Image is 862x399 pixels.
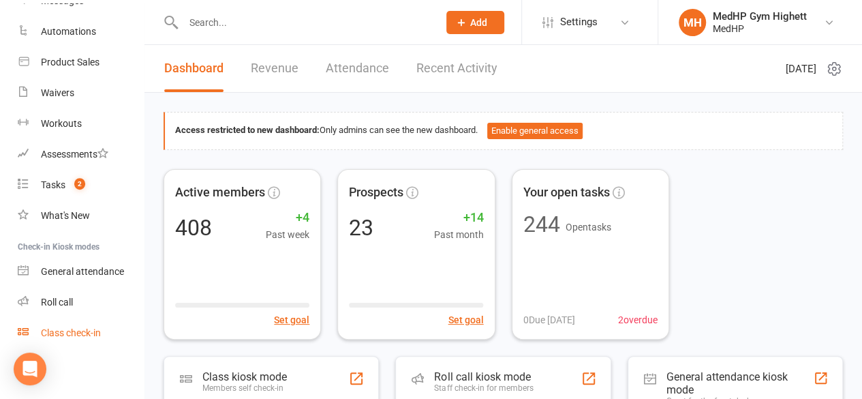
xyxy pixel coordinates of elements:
div: General attendance kiosk mode [666,370,813,396]
a: Automations [18,16,144,47]
div: Only admins can see the new dashboard. [175,123,832,139]
span: Prospects [349,183,403,203]
a: Dashboard [164,45,224,92]
div: MedHP Gym Highett [713,10,807,23]
div: Workouts [41,118,82,129]
span: Settings [560,7,598,38]
span: +4 [266,208,309,228]
span: Your open tasks [523,183,610,203]
div: MedHP [713,23,807,35]
div: Roll call [41,297,73,308]
span: 0 Due [DATE] [523,312,575,327]
div: Members self check-in [202,383,287,393]
div: What's New [41,210,90,221]
a: Revenue [251,45,298,92]
span: Open tasks [566,222,611,233]
span: Past week [266,227,309,242]
div: Assessments [41,149,108,160]
a: Class kiosk mode [18,318,144,349]
span: 2 overdue [618,312,658,327]
a: Waivers [18,78,144,108]
a: Attendance [326,45,389,92]
div: Automations [41,26,96,37]
div: General attendance [41,266,124,277]
div: MH [679,9,706,36]
div: Roll call kiosk mode [434,370,533,383]
a: What's New [18,201,144,231]
a: Roll call [18,287,144,318]
strong: Access restricted to new dashboard: [175,125,320,135]
a: Product Sales [18,47,144,78]
button: Set goal [274,312,309,327]
span: [DATE] [786,61,816,77]
button: Set goal [448,312,484,327]
a: Assessments [18,139,144,170]
div: Product Sales [41,57,99,68]
div: Tasks [41,179,65,190]
button: Add [446,11,504,34]
div: Open Intercom Messenger [14,353,46,385]
span: +14 [434,208,484,228]
div: Class kiosk mode [202,370,287,383]
div: Class check-in [41,327,101,338]
div: 408 [175,217,212,239]
div: Waivers [41,87,74,98]
div: 23 [349,217,373,239]
button: Enable general access [487,123,583,139]
div: Staff check-in for members [434,383,533,393]
input: Search... [179,13,429,32]
a: Tasks 2 [18,170,144,201]
span: 2 [74,178,85,190]
span: Active members [175,183,265,203]
span: Add [470,17,487,28]
a: Workouts [18,108,144,139]
a: Recent Activity [416,45,497,92]
a: General attendance kiosk mode [18,256,144,287]
div: 244 [523,213,560,235]
span: Past month [434,227,484,242]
